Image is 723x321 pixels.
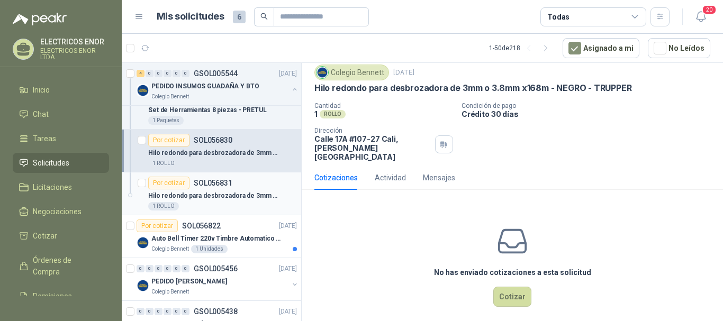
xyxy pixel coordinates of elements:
[314,65,389,80] div: Colegio Bennett
[194,265,238,272] p: GSOL005456
[148,202,179,210] div: 1 ROLLO
[13,286,109,306] a: Remisiones
[146,265,153,272] div: 0
[33,84,50,96] span: Inicio
[648,38,710,58] button: No Leídos
[122,87,301,130] a: Por cotizarSOL056829Set de Herramientas 8 piezas - PRETUL1 Paquetes
[137,84,149,97] img: Company Logo
[13,250,109,282] a: Órdenes de Compra
[13,104,109,124] a: Chat
[317,67,328,78] img: Company Logo
[182,222,221,230] p: SOL056822
[151,245,189,253] p: Colegio Bennett
[489,40,554,57] div: 1 - 50 de 218
[164,70,171,77] div: 0
[33,108,49,120] span: Chat
[151,93,189,101] p: Colegio Bennett
[547,11,570,23] div: Todas
[182,308,189,315] div: 0
[148,105,267,115] p: Set de Herramientas 8 piezas - PRETUL
[122,130,301,172] a: Por cotizarSOL056830Hilo redondo para desbrozadora de 3mm o 3.8mm x168m - NEGRO - TRUPPER1 ROLLO
[182,265,189,272] div: 0
[148,159,179,168] div: 1 ROLLO
[191,245,228,253] div: 1 Unidades
[137,70,144,77] div: 4
[194,179,232,187] p: SOL056831
[33,157,69,169] span: Solicitudes
[33,230,57,242] span: Cotizar
[148,116,184,125] div: 1 Paquetes
[314,102,453,109] p: Cantidad
[137,219,178,232] div: Por cotizar
[279,307,297,317] p: [DATE]
[279,221,297,231] p: [DATE]
[122,215,301,258] a: Por cotizarSOL056822[DATE] Company LogoAuto Bell Timer 220v Timbre Automatico Para Colegios, Indu...
[137,236,149,249] img: Company Logo
[13,153,109,173] a: Solicitudes
[13,129,109,149] a: Tareas
[155,70,162,77] div: 0
[314,82,632,94] p: Hilo redondo para desbrozadora de 3mm o 3.8mm x168m - NEGRO - TRUPPER
[314,134,431,161] p: Calle 17A #107-27 Cali , [PERSON_NAME][GEOGRAPHIC_DATA]
[33,254,99,278] span: Órdenes de Compra
[393,68,414,78] p: [DATE]
[233,11,246,23] span: 6
[493,287,531,307] button: Cotizar
[146,308,153,315] div: 0
[462,109,719,118] p: Crédito 30 días
[173,265,180,272] div: 0
[151,277,227,287] p: PEDIDO [PERSON_NAME]
[148,177,189,189] div: Por cotizar
[151,81,259,91] p: PEDIDO INSUMOS GUADAÑA Y BTO
[314,127,431,134] p: Dirección
[563,38,639,58] button: Asignado a mi
[173,308,180,315] div: 0
[151,234,283,244] p: Auto Bell Timer 220v Timbre Automatico Para Colegios, Indust
[13,177,109,197] a: Licitaciones
[40,48,109,60] p: ELECTRICOS ENOR LTDA
[157,9,224,24] h1: Mis solicitudes
[137,67,299,101] a: 4 0 0 0 0 0 GSOL005544[DATE] Company LogoPEDIDO INSUMOS GUADAÑA Y BTOColegio Bennett
[148,148,280,158] p: Hilo redondo para desbrozadora de 3mm o 3.8mm x168m - NEGRO - TRUPPER
[137,265,144,272] div: 0
[173,70,180,77] div: 0
[194,136,232,144] p: SOL056830
[137,262,299,296] a: 0 0 0 0 0 0 GSOL005456[DATE] Company LogoPEDIDO [PERSON_NAME]Colegio Bennett
[33,290,72,302] span: Remisiones
[164,308,171,315] div: 0
[33,133,56,144] span: Tareas
[434,267,591,278] h3: No has enviado cotizaciones a esta solicitud
[375,172,406,184] div: Actividad
[182,70,189,77] div: 0
[423,172,455,184] div: Mensajes
[13,226,109,246] a: Cotizar
[260,13,268,20] span: search
[33,181,72,193] span: Licitaciones
[279,264,297,274] p: [DATE]
[194,70,238,77] p: GSOL005544
[148,191,280,201] p: Hilo redondo para desbrozadora de 3mm o 3.8mm x168m - NEGRO - BELLOTA
[146,70,153,77] div: 0
[314,109,318,118] p: 1
[13,13,67,25] img: Logo peakr
[13,201,109,222] a: Negociaciones
[13,80,109,100] a: Inicio
[40,38,109,45] p: ELECTRICOS ENOR
[164,265,171,272] div: 0
[33,206,82,217] span: Negociaciones
[314,172,358,184] div: Cotizaciones
[691,7,710,26] button: 20
[279,69,297,79] p: [DATE]
[320,110,346,118] div: ROLLO
[702,5,717,15] span: 20
[122,172,301,215] a: Por cotizarSOL056831Hilo redondo para desbrozadora de 3mm o 3.8mm x168m - NEGRO - BELLOTA1 ROLLO
[137,308,144,315] div: 0
[155,265,162,272] div: 0
[462,102,719,109] p: Condición de pago
[194,308,238,315] p: GSOL005438
[137,279,149,292] img: Company Logo
[155,308,162,315] div: 0
[151,288,189,296] p: Colegio Bennett
[148,134,189,146] div: Por cotizar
